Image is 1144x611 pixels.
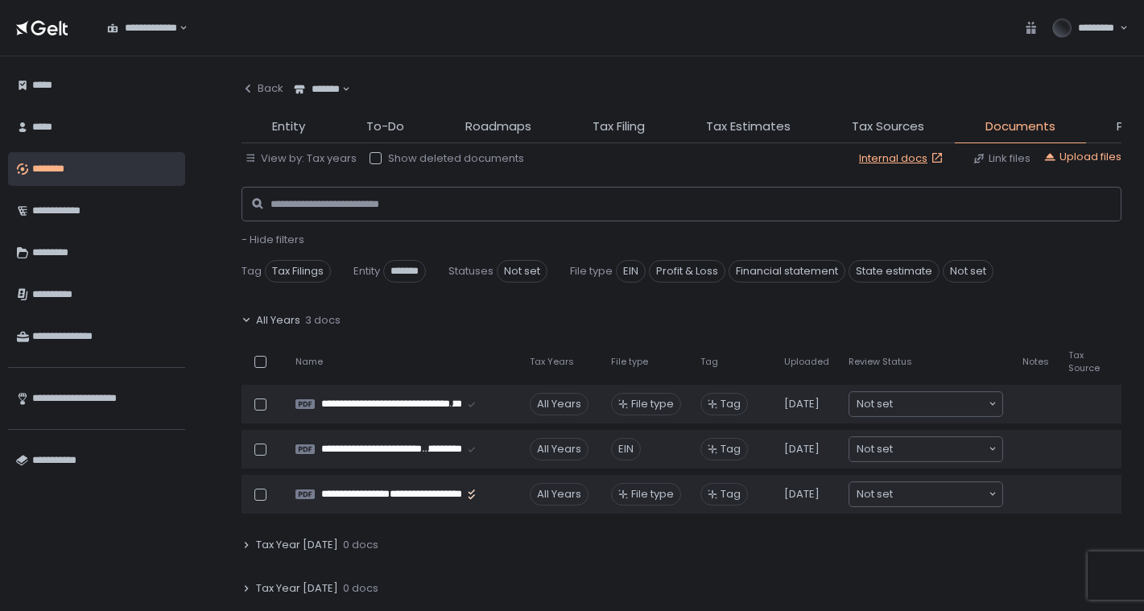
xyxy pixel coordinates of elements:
[631,487,674,502] span: File type
[256,313,300,328] span: All Years
[256,581,338,596] span: Tax Year [DATE]
[985,118,1055,136] span: Documents
[784,397,820,411] span: [DATE]
[530,438,589,460] div: All Years
[893,486,987,502] input: Search for option
[353,264,380,279] span: Entity
[177,20,178,36] input: Search for option
[649,260,725,283] span: Profit & Loss
[272,118,305,136] span: Entity
[242,232,304,247] span: - Hide filters
[530,356,574,368] span: Tax Years
[849,437,1002,461] div: Search for option
[343,538,378,552] span: 0 docs
[1022,356,1049,368] span: Notes
[973,151,1030,166] button: Link files
[849,356,912,368] span: Review Status
[784,442,820,456] span: [DATE]
[784,487,820,502] span: [DATE]
[721,487,741,502] span: Tag
[1068,349,1100,374] span: Tax Source
[97,11,188,45] div: Search for option
[857,441,893,457] span: Not set
[343,581,378,596] span: 0 docs
[706,118,791,136] span: Tax Estimates
[530,483,589,506] div: All Years
[283,72,350,106] div: Search for option
[242,264,262,279] span: Tag
[849,482,1002,506] div: Search for option
[242,233,304,247] button: - Hide filters
[611,356,648,368] span: File type
[849,260,940,283] span: State estimate
[1043,150,1121,164] button: Upload files
[465,118,531,136] span: Roadmaps
[893,396,987,412] input: Search for option
[570,264,613,279] span: File type
[616,260,646,283] span: EIN
[859,151,947,166] a: Internal docs
[729,260,845,283] span: Financial statement
[497,260,547,283] span: Not set
[593,118,645,136] span: Tax Filing
[784,356,829,368] span: Uploaded
[530,393,589,415] div: All Years
[242,81,283,96] div: Back
[849,392,1002,416] div: Search for option
[893,441,987,457] input: Search for option
[857,396,893,412] span: Not set
[295,356,323,368] span: Name
[721,442,741,456] span: Tag
[857,486,893,502] span: Not set
[943,260,993,283] span: Not set
[366,118,404,136] span: To-Do
[245,151,357,166] button: View by: Tax years
[721,397,741,411] span: Tag
[448,264,494,279] span: Statuses
[242,72,283,105] button: Back
[700,356,718,368] span: Tag
[611,438,641,460] div: EIN
[305,313,341,328] span: 3 docs
[265,260,331,283] span: Tax Filings
[256,538,338,552] span: Tax Year [DATE]
[852,118,924,136] span: Tax Sources
[631,397,674,411] span: File type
